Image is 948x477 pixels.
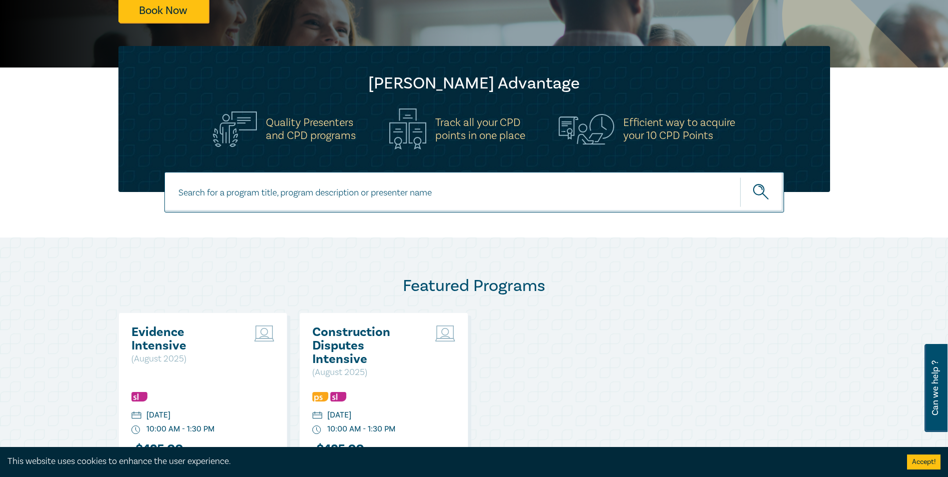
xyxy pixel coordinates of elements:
[327,423,395,435] div: 10:00 AM - 1:30 PM
[146,409,170,421] div: [DATE]
[146,423,214,435] div: 10:00 AM - 1:30 PM
[435,325,455,341] img: Live Stream
[327,409,351,421] div: [DATE]
[312,325,420,366] a: Construction Disputes Intensive
[266,116,356,142] h5: Quality Presenters and CPD programs
[164,172,784,212] input: Search for a program title, program description or presenter name
[213,111,257,147] img: Quality Presenters<br>and CPD programs
[559,114,614,144] img: Efficient way to acquire<br>your 10 CPD Points
[312,411,322,420] img: calendar
[131,442,183,456] h3: $ 435.00
[312,425,321,434] img: watch
[330,392,346,401] img: Substantive Law
[389,108,426,149] img: Track all your CPD<br>points in one place
[907,454,941,469] button: Accept cookies
[131,425,140,434] img: watch
[312,442,364,456] h3: $ 435.00
[7,455,892,468] div: This website uses cookies to enhance the user experience.
[931,350,940,426] span: Can we help ?
[312,392,328,401] img: Professional Skills
[623,116,735,142] h5: Efficient way to acquire your 10 CPD Points
[435,116,525,142] h5: Track all your CPD points in one place
[254,325,274,341] img: Live Stream
[131,325,239,352] a: Evidence Intensive
[138,73,810,93] h2: [PERSON_NAME] Advantage
[131,352,239,365] p: ( August 2025 )
[131,392,147,401] img: Substantive Law
[312,366,420,379] p: ( August 2025 )
[131,411,141,420] img: calendar
[118,276,830,296] h2: Featured Programs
